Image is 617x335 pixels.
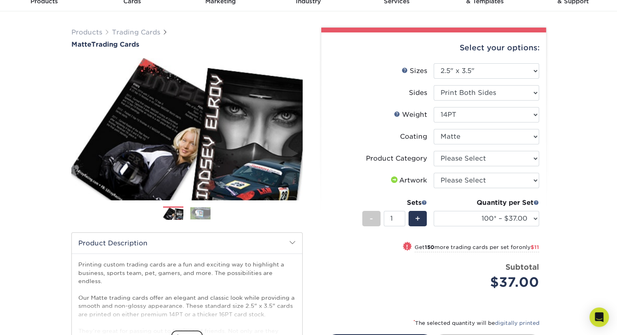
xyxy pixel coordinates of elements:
div: Select your options: [328,32,540,63]
img: Trading Cards 01 [163,207,183,221]
a: Products [71,28,102,36]
h1: Trading Cards [71,41,303,48]
img: Trading Cards 02 [190,207,211,219]
div: Sets [362,198,427,208]
img: Matte 01 [71,49,303,209]
div: $37.00 [440,273,539,292]
span: Matte [71,41,91,48]
a: Trading Cards [112,28,160,36]
span: + [415,213,420,225]
span: - [370,213,373,225]
div: Open Intercom Messenger [589,307,609,327]
a: digitally printed [495,320,540,326]
div: Quantity per Set [434,198,539,208]
strong: Subtotal [505,262,539,271]
a: MatteTrading Cards [71,41,303,48]
small: Get more trading cards per set for [415,244,539,252]
div: Coating [400,132,427,142]
h2: Product Description [72,233,302,253]
div: Product Category [366,154,427,163]
div: Sizes [402,66,427,76]
span: $11 [531,244,539,250]
div: Sides [409,88,427,98]
span: ! [406,243,408,251]
div: Artwork [389,176,427,185]
small: The selected quantity will be [413,320,540,326]
div: Weight [394,110,427,120]
span: only [519,244,539,250]
strong: 150 [425,244,434,250]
